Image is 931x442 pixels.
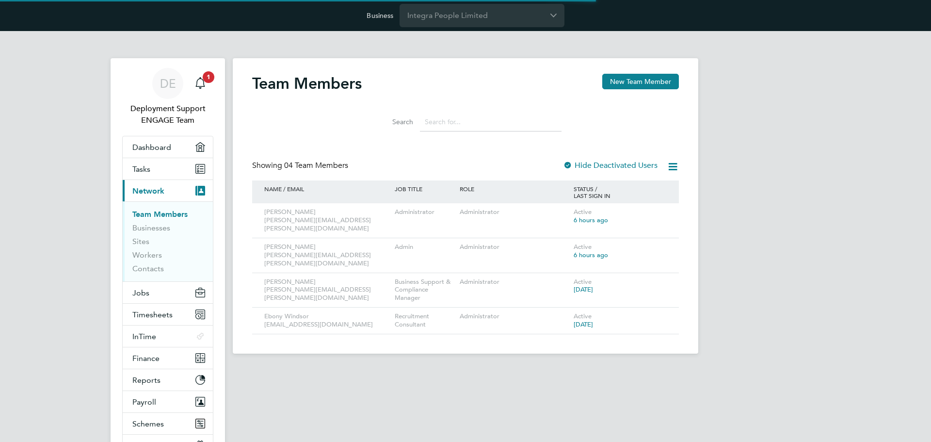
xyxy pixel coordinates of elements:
[132,310,173,319] span: Timesheets
[191,68,210,99] a: 1
[367,11,393,20] label: Business
[123,158,213,180] a: Tasks
[571,180,669,204] div: STATUS / LAST SIGN IN
[262,203,392,238] div: [PERSON_NAME] [PERSON_NAME][EMAIL_ADDRESS][PERSON_NAME][DOMAIN_NAME]
[284,161,348,170] span: 04 Team Members
[563,161,658,170] label: Hide Deactivated Users
[123,347,213,369] button: Finance
[457,203,571,221] div: Administrator
[123,136,213,158] a: Dashboard
[132,288,149,297] span: Jobs
[262,180,392,197] div: NAME / EMAIL
[392,203,457,221] div: Administrator
[160,77,176,90] span: DE
[122,103,213,126] span: Deployment Support ENGAGE Team
[571,203,669,229] div: Active
[123,282,213,303] button: Jobs
[574,285,593,294] span: [DATE]
[132,223,170,232] a: Businesses
[262,273,392,308] div: [PERSON_NAME] [PERSON_NAME][EMAIL_ADDRESS][PERSON_NAME][DOMAIN_NAME]
[457,238,571,256] div: Administrator
[571,308,669,334] div: Active
[392,180,457,197] div: JOB TITLE
[132,419,164,428] span: Schemes
[132,143,171,152] span: Dashboard
[574,251,608,259] span: 6 hours ago
[132,210,188,219] a: Team Members
[457,308,571,326] div: Administrator
[262,238,392,273] div: [PERSON_NAME] [PERSON_NAME][EMAIL_ADDRESS][PERSON_NAME][DOMAIN_NAME]
[252,74,362,93] h2: Team Members
[123,201,213,281] div: Network
[132,186,164,196] span: Network
[123,369,213,391] button: Reports
[392,273,457,308] div: Business Support & Compliance Manager
[132,264,164,273] a: Contacts
[132,397,156,407] span: Payroll
[123,180,213,201] button: Network
[123,391,213,412] button: Payroll
[392,238,457,256] div: Admin
[392,308,457,334] div: Recruitment Consultant
[369,117,413,126] label: Search
[132,164,150,174] span: Tasks
[602,74,679,89] button: New Team Member
[132,250,162,260] a: Workers
[122,68,213,126] a: DEDeployment Support ENGAGE Team
[457,180,571,197] div: ROLE
[123,413,213,434] button: Schemes
[132,332,156,341] span: InTime
[132,237,149,246] a: Sites
[574,320,593,328] span: [DATE]
[123,304,213,325] button: Timesheets
[262,308,392,334] div: Ebony Windsor [EMAIL_ADDRESS][DOMAIN_NAME]
[132,354,160,363] span: Finance
[132,376,161,385] span: Reports
[571,238,669,264] div: Active
[123,326,213,347] button: InTime
[420,113,562,131] input: Search for...
[252,161,350,171] div: Showing
[574,216,608,224] span: 6 hours ago
[457,273,571,291] div: Administrator
[571,273,669,299] div: Active
[203,71,214,83] span: 1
